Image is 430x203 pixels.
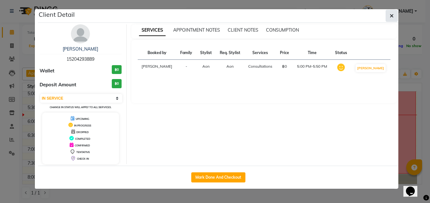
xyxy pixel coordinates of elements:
[66,56,94,62] span: 15204293889
[75,137,90,140] span: COMPLETED
[276,46,293,60] th: Price
[293,60,331,77] td: 5:00 PM-5:50 PM
[403,178,424,197] iframe: chat widget
[112,65,122,74] h3: ฿0
[226,64,234,69] span: Aon
[266,27,299,33] span: CONSUMPTION
[76,117,89,120] span: UPCOMING
[75,144,90,147] span: CONFIRMED
[138,46,176,60] th: Booked by
[139,25,166,36] span: SERVICES
[228,27,258,33] span: CLIENT NOTES
[50,106,111,109] small: Change in status will apply to all services.
[176,46,196,60] th: Family
[356,64,386,72] button: [PERSON_NAME]
[63,46,98,52] a: [PERSON_NAME]
[112,79,122,88] h3: ฿0
[331,46,351,60] th: Status
[138,60,176,77] td: [PERSON_NAME]
[173,27,220,33] span: APPOINTMENT NOTES
[40,67,54,75] span: Wallet
[196,46,216,60] th: Stylist
[40,81,76,89] span: Deposit Amount
[39,10,75,19] h5: Client Detail
[280,64,289,69] div: ฿0
[216,46,244,60] th: Req. Stylist
[176,60,196,77] td: -
[77,157,89,160] span: CHECK-IN
[202,64,210,69] span: Aon
[244,46,276,60] th: Services
[191,172,245,182] button: Mark Done And Checkout
[248,64,272,69] div: Consultations
[293,46,331,60] th: Time
[71,24,90,43] img: avatar
[76,151,90,154] span: TENTATIVE
[74,124,91,127] span: IN PROGRESS
[76,131,89,134] span: DROPPED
